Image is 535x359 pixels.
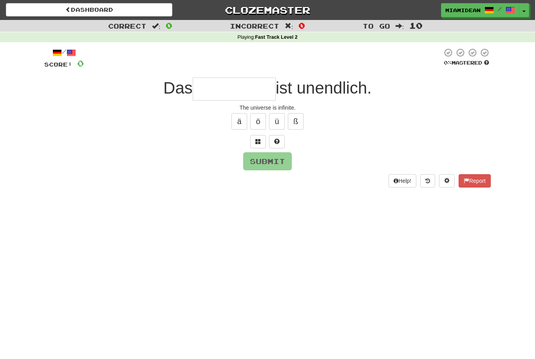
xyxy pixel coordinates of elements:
div: The universe is infinite. [44,104,491,112]
button: ü [269,113,285,130]
span: Incorrect [230,22,279,30]
button: ß [288,113,304,130]
a: MiamiDean / [441,3,519,17]
a: Clozemaster [184,3,351,17]
button: Round history (alt+y) [420,174,435,188]
button: Single letter hint - you only get 1 per sentence and score half the points! alt+h [269,135,285,148]
span: 10 [409,21,423,30]
span: MiamiDean [445,7,481,14]
button: Help! [389,174,416,188]
span: 0 [77,58,84,68]
button: Switch sentence to multiple choice alt+p [250,135,266,148]
button: Submit [243,152,292,170]
span: : [285,23,293,29]
span: Correct [108,22,146,30]
span: : [152,23,161,29]
span: To go [363,22,390,30]
span: 0 [298,21,305,30]
span: / [498,6,502,12]
button: ä [231,113,247,130]
button: Report [459,174,491,188]
button: ö [250,113,266,130]
span: Das [163,79,193,97]
div: / [44,48,84,58]
span: Score: [44,61,72,68]
strong: Fast Track Level 2 [255,34,298,40]
div: Mastered [442,60,491,67]
a: Dashboard [6,3,172,16]
span: : [396,23,404,29]
span: 0 [166,21,172,30]
span: ist unendlich. [276,79,372,97]
span: 0 % [444,60,452,66]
